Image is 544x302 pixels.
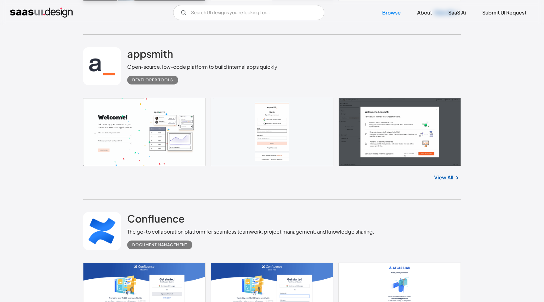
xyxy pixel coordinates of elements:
[127,212,185,225] h2: Confluence
[375,6,408,20] a: Browse
[127,47,173,63] a: appsmith
[173,5,324,20] input: Search UI designs you're looking for...
[127,212,185,228] a: Confluence
[127,228,374,235] div: The go-to collaboration platform for seamless teamwork, project management, and knowledge sharing.
[132,241,187,249] div: Document Management
[10,8,73,18] a: home
[173,5,324,20] form: Email Form
[475,6,534,20] a: Submit UI Request
[127,47,173,60] h2: appsmith
[441,6,473,20] a: SaaS Ai
[132,76,173,84] div: Developer tools
[434,174,453,181] a: View All
[410,6,439,20] a: About
[127,63,277,71] div: Open-source, low-code platform to build internal apps quickly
